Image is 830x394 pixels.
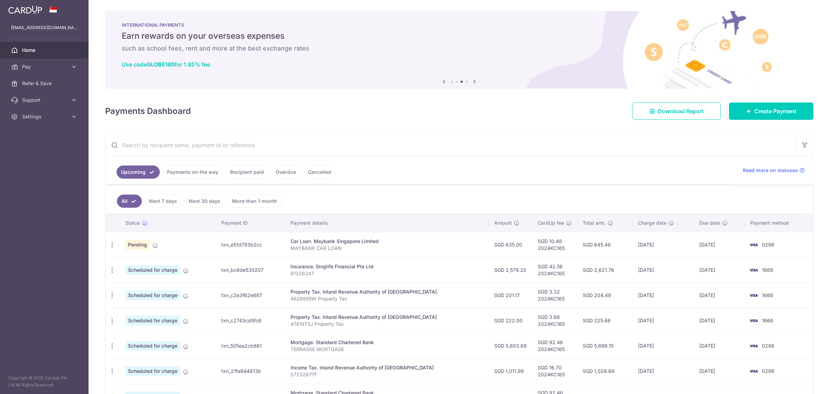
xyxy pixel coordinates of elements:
td: SGD 5,603.69 [489,333,532,358]
a: Next 30 days [184,195,225,208]
span: Total amt. [583,220,606,226]
th: Payment details [285,214,489,232]
td: SGD 3.66 2024KC165 [532,308,577,333]
span: Download Report [658,107,704,115]
a: Create Payment [729,102,813,120]
iframe: Opens a widget where you can find more information [786,373,823,391]
div: Mortgage. Standard Chartered Bank [290,339,483,346]
img: Bank Card [747,241,760,249]
td: SGD 2,621.76 [577,257,633,283]
p: 4741973J Property Tax [290,321,483,328]
td: SGD 225.66 [577,308,633,333]
img: Bank Card [747,266,760,274]
span: Amount [494,220,512,226]
span: Scheduled for charge [125,316,180,325]
div: Property Tax. Inland Revenue Authority of [GEOGRAPHIC_DATA] [290,314,483,321]
a: Cancelled [303,165,336,179]
span: Due date [699,220,720,226]
td: SGD 1,028.68 [577,358,633,384]
td: [DATE] [633,308,693,333]
span: Create Payment [754,107,796,115]
th: Payment method [745,214,813,232]
td: [DATE] [694,232,745,257]
span: 1666 [762,292,773,298]
span: Status [125,220,140,226]
td: SGD 3.32 2024KC165 [532,283,577,308]
img: Bank Card [747,367,760,375]
span: Pay [22,63,68,70]
td: SGD 635.00 [489,232,532,257]
span: Settings [22,113,68,120]
td: SGD 201.17 [489,283,532,308]
td: [DATE] [694,283,745,308]
input: Search by recipient name, payment id or reference [105,134,796,156]
div: Car Loan. Maybank Singapore Limited [290,238,483,245]
img: Bank Card [747,291,760,299]
td: SGD 222.00 [489,308,532,333]
div: Property Tax. Inland Revenue Authority of [GEOGRAPHIC_DATA] [290,288,483,295]
span: Charge date [638,220,666,226]
td: SGD 1,011.98 [489,358,532,384]
a: More than 1 month [228,195,282,208]
span: 1666 [762,317,773,323]
span: 1666 [762,267,773,273]
td: txn_bc8de530207 [216,257,285,283]
td: SGD 2,579.20 [489,257,532,283]
td: [DATE] [694,333,745,358]
a: Next 7 days [145,195,182,208]
h6: such as school fees, rent and more at the best exchange rates [122,44,797,53]
td: [DATE] [633,333,693,358]
a: All [117,195,142,208]
span: Scheduled for charge [125,341,180,351]
a: Download Report [633,102,721,120]
span: 0298 [762,343,774,349]
span: Scheduled for charge [125,290,180,300]
a: Use codeGLOBE185for 1.85% fee. [122,61,212,68]
td: [DATE] [633,257,693,283]
a: Payments on the way [163,165,223,179]
span: CardUp fee [538,220,564,226]
a: Overdue [271,165,301,179]
td: [DATE] [694,358,745,384]
td: SGD 16.70 2024KC165 [532,358,577,384]
p: [EMAIL_ADDRESS][DOMAIN_NAME] [11,24,77,31]
td: [DATE] [633,232,693,257]
a: Upcoming [117,165,160,179]
td: SGD 10.48 2024KC165 [532,232,577,257]
span: Scheduled for charge [125,265,180,275]
td: SGD 645.48 [577,232,633,257]
td: [DATE] [694,257,745,283]
h5: Earn rewards on your overseas expenses [122,30,797,42]
span: Refer & Save [22,80,68,87]
td: [DATE] [633,283,693,308]
span: 0298 [762,368,774,374]
span: Home [22,47,68,54]
img: Bank Card [747,342,760,350]
td: SGD 42.56 2024KC165 [532,257,577,283]
img: CardUp [8,6,42,14]
a: Recipient paid [225,165,268,179]
td: txn_505ea2cb861 [216,333,285,358]
td: SGD 204.49 [577,283,633,308]
div: Insurance. Singlife Financial Pte Ltd [290,263,483,270]
span: 0298 [762,242,774,248]
p: S7232677F [290,371,483,378]
h4: Payments Dashboard [105,105,191,117]
td: txn_21fa844813b [216,358,285,384]
p: 81326247 [290,270,483,277]
span: Scheduled for charge [125,366,180,376]
th: Payment ID [216,214,285,232]
td: SGD 5,696.15 [577,333,633,358]
div: Income Tax. Inland Revenue Authority of [GEOGRAPHIC_DATA] [290,364,483,371]
p: TERRASSE MORTGAGE [290,346,483,353]
td: SGD 92.46 2024KC165 [532,333,577,358]
span: Pending [125,240,150,250]
p: MAYBANK CAR LOAN [290,245,483,252]
span: Read more on statuses [743,167,798,174]
td: txn_c2e3f62e887 [216,283,285,308]
p: 4826955W Property Tax [290,295,483,302]
img: International Payment Banner [105,11,813,89]
td: txn_e51d793b2cc [216,232,285,257]
td: [DATE] [694,308,745,333]
td: [DATE] [633,358,693,384]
